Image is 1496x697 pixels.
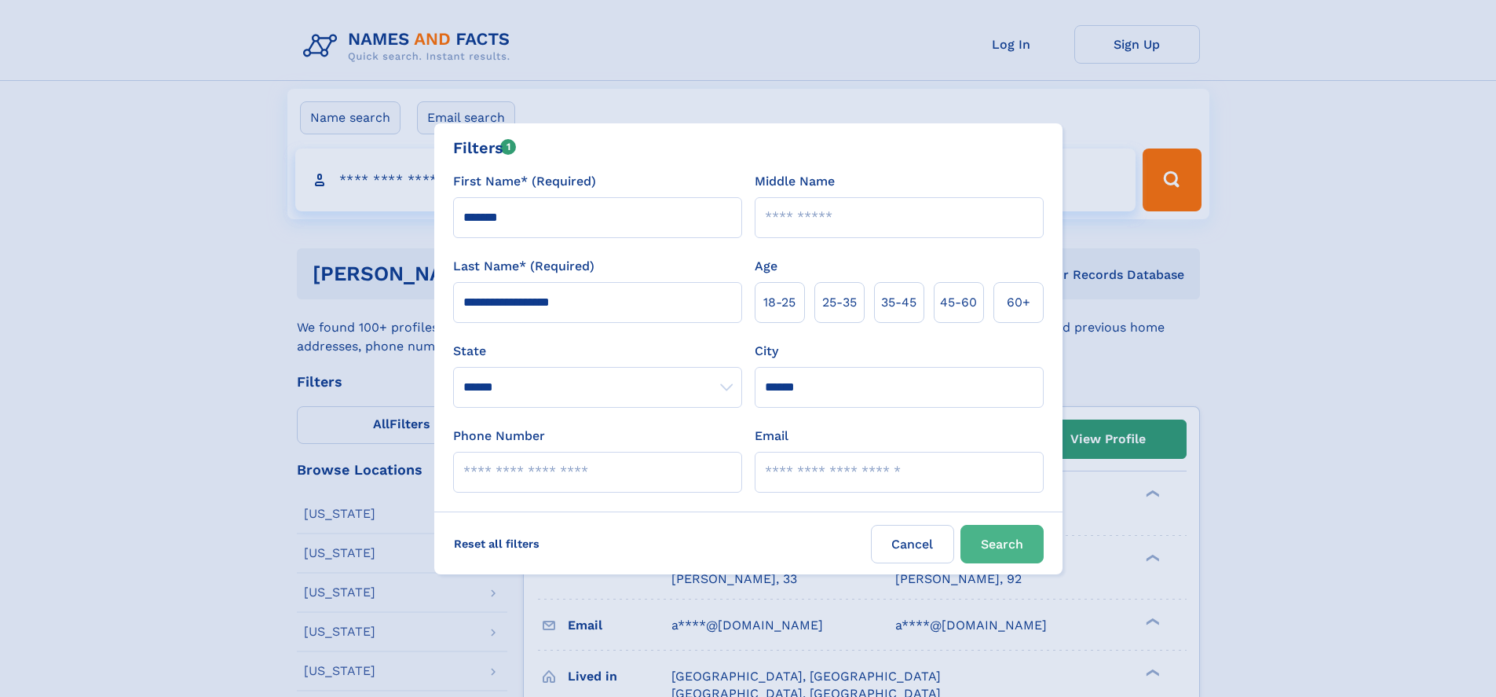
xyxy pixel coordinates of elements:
[755,342,778,361] label: City
[822,293,857,312] span: 25‑35
[763,293,796,312] span: 18‑25
[1007,293,1030,312] span: 60+
[755,257,777,276] label: Age
[444,525,550,563] label: Reset all filters
[755,172,835,191] label: Middle Name
[871,525,954,563] label: Cancel
[453,342,742,361] label: State
[940,293,977,312] span: 45‑60
[453,172,596,191] label: First Name* (Required)
[755,427,788,446] label: Email
[453,427,545,446] label: Phone Number
[453,257,594,276] label: Last Name* (Required)
[881,293,916,312] span: 35‑45
[453,136,517,160] div: Filters
[960,525,1044,563] button: Search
